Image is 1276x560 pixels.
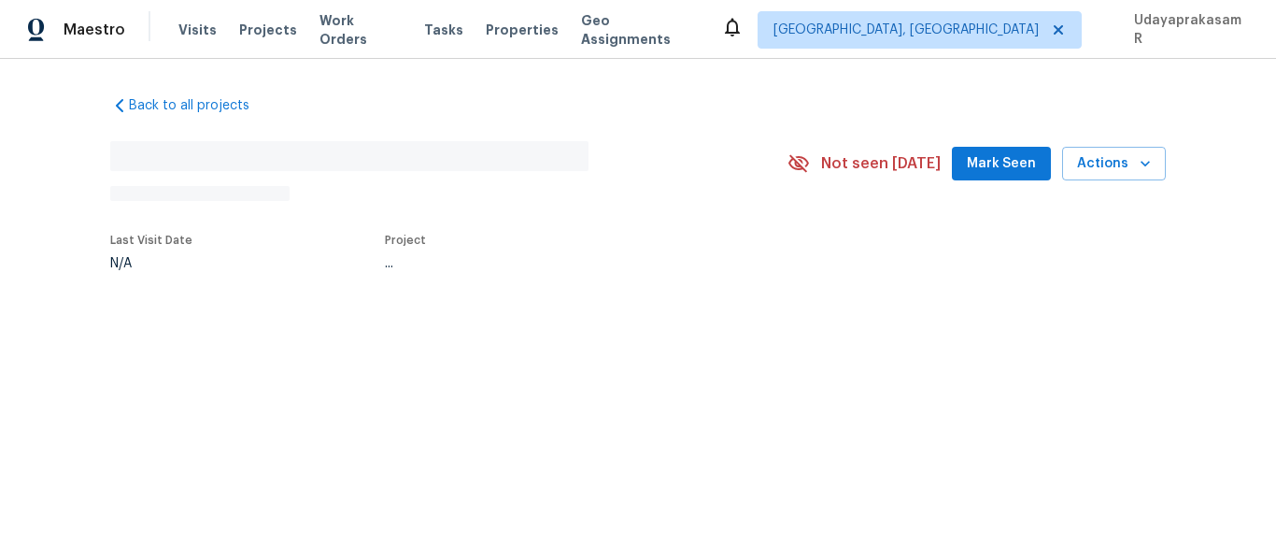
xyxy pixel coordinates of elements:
span: Properties [486,21,559,39]
div: N/A [110,257,192,270]
span: Udayaprakasam R [1127,11,1248,49]
button: Mark Seen [952,147,1051,181]
span: [GEOGRAPHIC_DATA], [GEOGRAPHIC_DATA] [773,21,1039,39]
span: Projects [239,21,297,39]
span: Project [385,235,426,246]
span: Visits [178,21,217,39]
span: Mark Seen [967,152,1036,176]
span: Last Visit Date [110,235,192,246]
div: ... [385,257,744,270]
a: Back to all projects [110,96,290,115]
span: Tasks [424,23,463,36]
span: Maestro [64,21,125,39]
span: Not seen [DATE] [821,154,941,173]
span: Work Orders [319,11,402,49]
span: Geo Assignments [581,11,699,49]
button: Actions [1062,147,1166,181]
span: Actions [1077,152,1151,176]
